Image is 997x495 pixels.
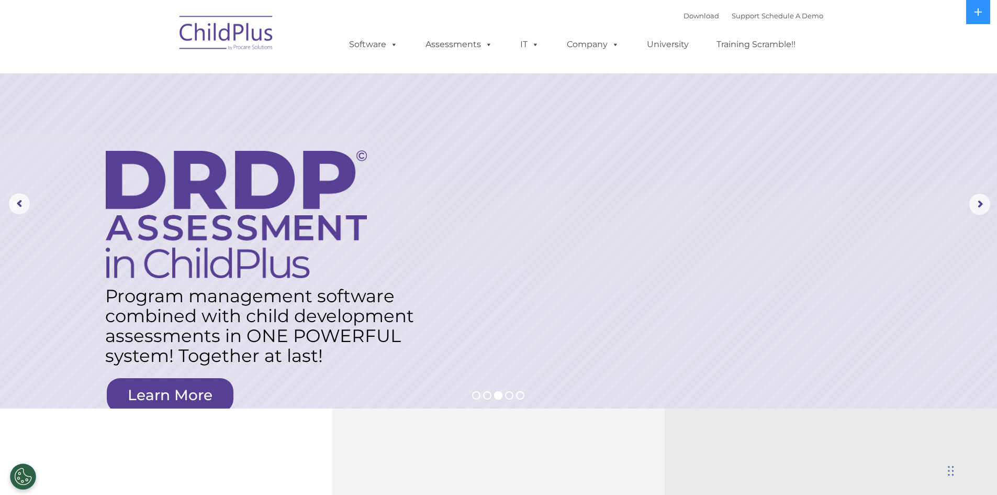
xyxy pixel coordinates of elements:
[106,150,367,278] img: DRDP Assessment in ChildPlus
[556,34,630,55] a: Company
[105,286,424,366] rs-layer: Program management software combined with child development assessments in ONE POWERFUL system! T...
[684,12,823,20] font: |
[706,34,806,55] a: Training Scramble!!
[761,12,823,20] a: Schedule A Demo
[510,34,550,55] a: IT
[636,34,699,55] a: University
[826,382,997,495] iframe: Chat Widget
[339,34,408,55] a: Software
[10,464,36,490] button: Cookies Settings
[174,8,279,61] img: ChildPlus by Procare Solutions
[948,455,954,487] div: Drag
[107,378,233,412] a: Learn More
[684,12,719,20] a: Download
[415,34,503,55] a: Assessments
[732,12,759,20] a: Support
